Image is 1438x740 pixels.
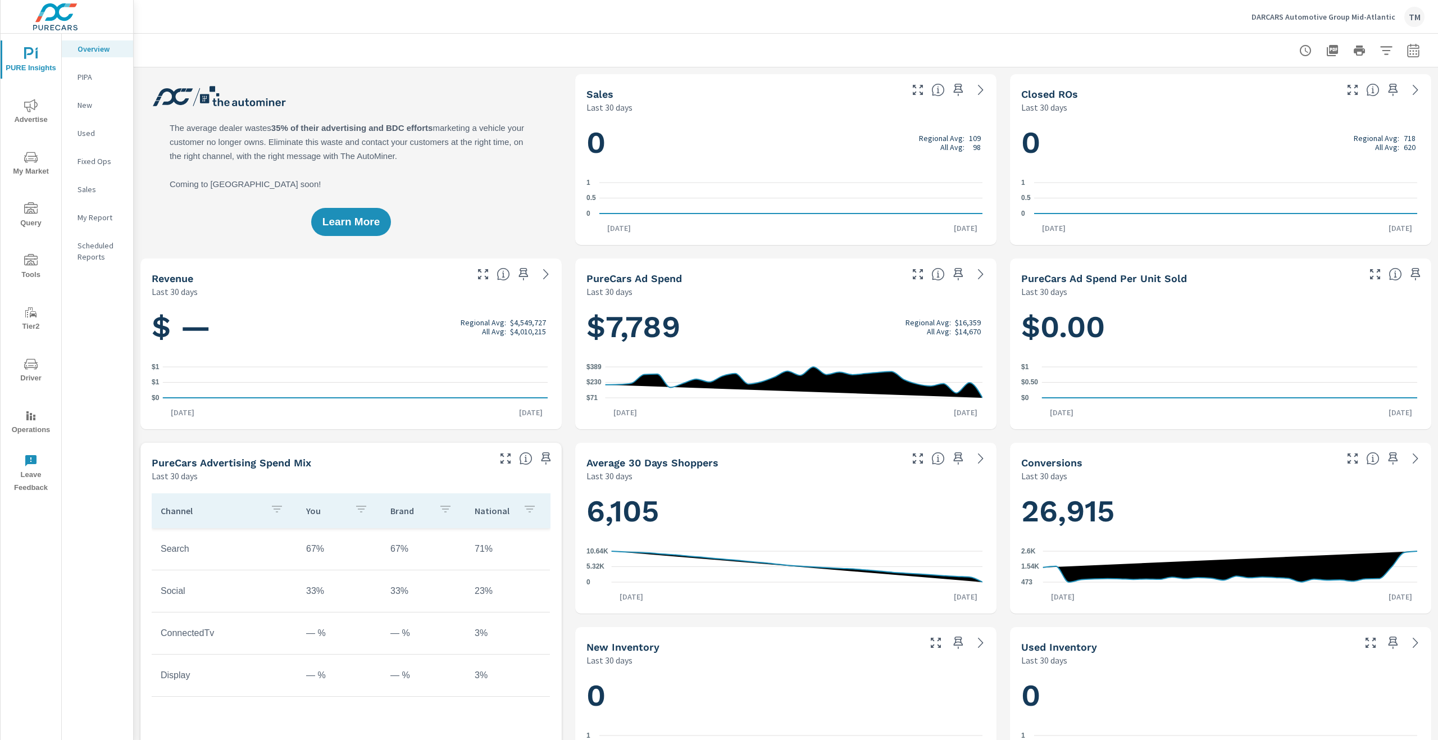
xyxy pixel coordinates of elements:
p: $16,359 [955,318,981,327]
div: Used [62,125,133,142]
div: New [62,97,133,114]
text: $0 [152,394,160,402]
p: [DATE] [599,223,639,234]
p: [DATE] [511,407,550,418]
button: Make Fullscreen [497,450,515,467]
span: Tier2 [4,306,58,333]
span: This table looks at how you compare to the amount of budget you spend per channel as opposed to y... [519,452,533,465]
div: My Report [62,209,133,226]
span: Driver [4,357,58,385]
a: See more details in report [972,81,990,99]
h1: 0 [586,124,985,162]
h5: Conversions [1021,457,1082,469]
p: Last 30 days [586,653,632,667]
button: Make Fullscreen [909,81,927,99]
span: Save this to your personalized report [949,81,967,99]
p: [DATE] [1381,223,1420,234]
button: Make Fullscreen [909,265,927,283]
div: TM [1404,7,1425,27]
p: Last 30 days [1021,469,1067,483]
p: All Avg: [482,327,506,336]
p: $4,549,727 [510,318,546,327]
h1: $0.00 [1021,308,1420,346]
span: Query [4,202,58,230]
text: $1 [152,379,160,387]
div: Scheduled Reports [62,237,133,265]
span: Total sales revenue over the selected date range. [Source: This data is sourced from the dealer’s... [497,267,510,281]
text: 473 [1021,578,1032,586]
td: 71% [466,535,550,563]
span: Total cost of media for all PureCars channels for the selected dealership group over the selected... [931,267,945,281]
td: Social [152,577,297,605]
a: See more details in report [972,450,990,467]
text: 0.5 [586,194,596,202]
button: Make Fullscreen [1362,634,1380,652]
text: 1.54K [1021,563,1039,571]
text: $1 [152,363,160,371]
p: Last 30 days [1021,101,1067,114]
p: All Avg: [940,143,964,152]
p: Last 30 days [586,101,632,114]
span: Save this to your personalized report [537,450,555,467]
span: The number of dealer-specified goals completed by a visitor. [Source: This data is provided by th... [1366,452,1380,465]
p: [DATE] [1043,591,1082,602]
a: See more details in report [972,634,990,652]
h5: New Inventory [586,641,659,653]
text: 10.64K [586,547,608,555]
p: [DATE] [606,407,645,418]
div: Fixed Ops [62,153,133,170]
p: 718 [1404,134,1416,143]
span: Save this to your personalized report [1384,634,1402,652]
p: Last 30 days [586,285,632,298]
span: Tools [4,254,58,282]
text: 1 [1021,179,1025,187]
span: Save this to your personalized report [949,634,967,652]
p: [DATE] [946,223,985,234]
span: Save this to your personalized report [515,265,533,283]
text: $230 [586,379,602,387]
text: 1 [1021,732,1025,739]
text: 0 [586,210,590,217]
p: Last 30 days [1021,285,1067,298]
p: Last 30 days [152,285,198,298]
a: See more details in report [972,265,990,283]
text: 1 [586,179,590,187]
td: 33% [297,577,381,605]
h1: $ — [152,308,550,346]
p: [DATE] [1381,407,1420,418]
a: See more details in report [1407,634,1425,652]
div: PIPA [62,69,133,85]
text: $0.50 [1021,379,1038,387]
span: Save this to your personalized report [949,265,967,283]
h1: 26,915 [1021,492,1420,530]
h5: Revenue [152,273,193,284]
button: Make Fullscreen [1344,81,1362,99]
p: Last 30 days [1021,653,1067,667]
p: [DATE] [1042,407,1081,418]
p: Brand [390,505,430,516]
text: 0.5 [1021,194,1031,202]
p: Regional Avg: [905,318,951,327]
p: You [306,505,345,516]
button: Make Fullscreen [909,450,927,467]
span: Save this to your personalized report [1407,265,1425,283]
p: My Report [78,212,124,223]
span: Average cost of advertising per each vehicle sold at the dealer over the selected date range. The... [1389,267,1402,281]
button: "Export Report to PDF" [1321,39,1344,62]
button: Learn More [311,208,391,236]
a: See more details in report [1407,450,1425,467]
text: 0 [1021,210,1025,217]
text: 1 [586,732,590,739]
span: Save this to your personalized report [1384,81,1402,99]
text: $389 [586,363,602,371]
div: Sales [62,181,133,198]
h5: PureCars Ad Spend [586,273,682,284]
td: — % [381,619,466,647]
p: Sales [78,184,124,195]
span: A rolling 30 day total of daily Shoppers on the dealership website, averaged over the selected da... [931,452,945,465]
h5: PureCars Advertising Spend Mix [152,457,311,469]
p: Regional Avg: [919,134,964,143]
p: [DATE] [612,591,651,602]
h1: 0 [1021,677,1420,715]
p: Last 30 days [152,469,198,483]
